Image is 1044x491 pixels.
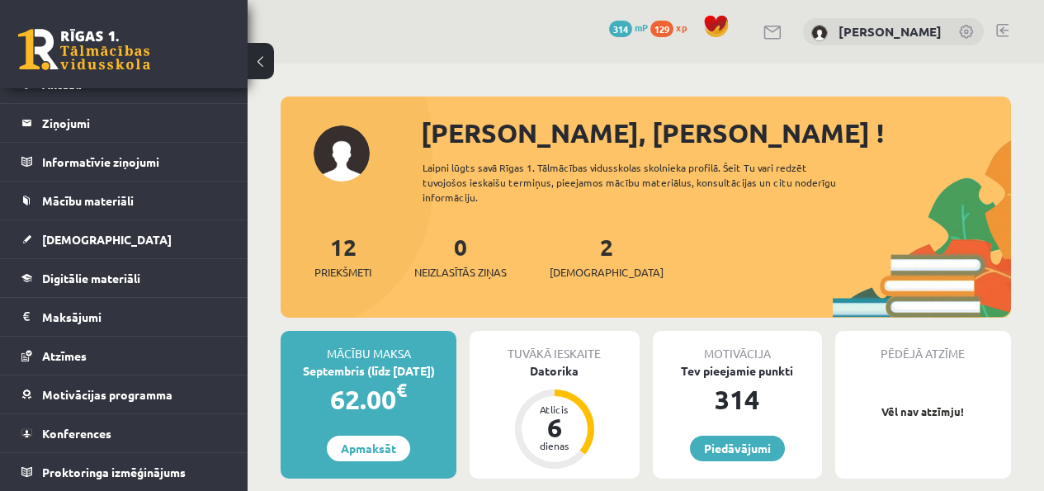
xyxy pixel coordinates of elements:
span: € [396,378,407,402]
div: Datorika [470,362,639,380]
a: 12Priekšmeti [314,232,371,281]
a: Digitālie materiāli [21,259,227,297]
span: Motivācijas programma [42,387,172,402]
a: Datorika Atlicis 6 dienas [470,362,639,471]
div: [PERSON_NAME], [PERSON_NAME] ! [421,113,1011,153]
div: dienas [530,441,579,451]
span: [DEMOGRAPHIC_DATA] [42,232,172,247]
p: Vēl nav atzīmju! [843,404,1003,420]
div: 314 [653,380,822,419]
a: 0Neizlasītās ziņas [414,232,507,281]
div: 6 [530,414,579,441]
span: xp [676,21,687,34]
span: Digitālie materiāli [42,271,140,286]
span: [DEMOGRAPHIC_DATA] [550,264,664,281]
div: Atlicis [530,404,579,414]
span: mP [635,21,648,34]
legend: Ziņojumi [42,104,227,142]
span: Konferences [42,426,111,441]
a: 314 mP [609,21,648,34]
span: Proktoringa izmēģinājums [42,465,186,479]
div: Laipni lūgts savā Rīgas 1. Tālmācības vidusskolas skolnieka profilā. Šeit Tu vari redzēt tuvojošo... [423,160,861,205]
div: Tev pieejamie punkti [653,362,822,380]
a: 129 xp [650,21,695,34]
a: Rīgas 1. Tālmācības vidusskola [18,29,150,70]
a: Motivācijas programma [21,375,227,413]
span: 314 [609,21,632,37]
a: Piedāvājumi [690,436,785,461]
a: Maksājumi [21,298,227,336]
span: Neizlasītās ziņas [414,264,507,281]
span: Atzīmes [42,348,87,363]
a: Konferences [21,414,227,452]
span: 129 [650,21,673,37]
div: Pēdējā atzīme [835,331,1011,362]
div: Tuvākā ieskaite [470,331,639,362]
a: 2[DEMOGRAPHIC_DATA] [550,232,664,281]
span: Mācību materiāli [42,193,134,208]
a: Atzīmes [21,337,227,375]
div: Motivācija [653,331,822,362]
a: [DEMOGRAPHIC_DATA] [21,220,227,258]
a: Mācību materiāli [21,182,227,220]
img: Jegors Rogoļevs [811,25,828,41]
a: Ziņojumi [21,104,227,142]
div: Septembris (līdz [DATE]) [281,362,456,380]
a: Apmaksāt [327,436,410,461]
legend: Maksājumi [42,298,227,336]
a: Informatīvie ziņojumi [21,143,227,181]
legend: Informatīvie ziņojumi [42,143,227,181]
span: Priekšmeti [314,264,371,281]
a: [PERSON_NAME] [839,23,942,40]
a: Proktoringa izmēģinājums [21,453,227,491]
div: 62.00 [281,380,456,419]
div: Mācību maksa [281,331,456,362]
